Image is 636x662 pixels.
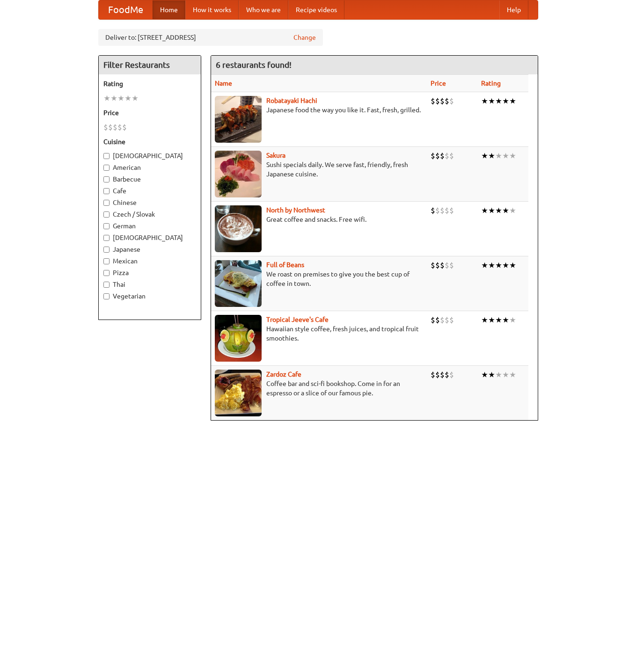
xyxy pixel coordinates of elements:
h5: Cuisine [103,137,196,146]
p: Great coffee and snacks. Free wifi. [215,215,424,224]
input: Thai [103,282,110,288]
li: ★ [509,205,516,216]
li: $ [445,151,449,161]
li: $ [449,96,454,106]
li: ★ [481,260,488,270]
b: Full of Beans [266,261,304,269]
a: FoodMe [99,0,153,19]
li: $ [117,122,122,132]
div: Deliver to: [STREET_ADDRESS] [98,29,323,46]
li: ★ [117,93,124,103]
label: [DEMOGRAPHIC_DATA] [103,233,196,242]
input: Chinese [103,200,110,206]
a: Sakura [266,152,285,159]
b: North by Northwest [266,206,325,214]
input: [DEMOGRAPHIC_DATA] [103,235,110,241]
li: ★ [481,205,488,216]
input: American [103,165,110,171]
li: $ [445,370,449,380]
a: How it works [185,0,239,19]
b: Robatayaki Hachi [266,97,317,104]
a: Tropical Jeeve's Cafe [266,316,329,323]
li: $ [431,151,435,161]
ng-pluralize: 6 restaurants found! [216,60,292,69]
input: Japanese [103,247,110,253]
label: Japanese [103,245,196,254]
li: ★ [509,315,516,325]
li: ★ [488,151,495,161]
a: Change [293,33,316,42]
li: ★ [481,370,488,380]
li: ★ [488,205,495,216]
li: ★ [509,151,516,161]
li: ★ [103,93,110,103]
li: ★ [481,315,488,325]
input: Czech / Slovak [103,211,110,218]
li: ★ [502,205,509,216]
li: $ [108,122,113,132]
li: ★ [495,370,502,380]
label: Barbecue [103,175,196,184]
input: Mexican [103,258,110,264]
li: $ [449,260,454,270]
label: Pizza [103,268,196,277]
p: We roast on premises to give you the best cup of coffee in town. [215,269,424,288]
li: $ [445,205,449,216]
label: Vegetarian [103,291,196,301]
li: ★ [509,260,516,270]
img: robatayaki.jpg [215,96,262,143]
li: $ [431,315,435,325]
li: ★ [502,370,509,380]
li: $ [435,96,440,106]
li: $ [435,260,440,270]
li: ★ [502,96,509,106]
a: Help [499,0,528,19]
li: $ [113,122,117,132]
li: ★ [502,151,509,161]
a: Recipe videos [288,0,344,19]
li: $ [449,370,454,380]
li: $ [440,151,445,161]
a: Rating [481,80,501,87]
li: $ [445,96,449,106]
p: Coffee bar and sci-fi bookshop. Come in for an espresso or a slice of our famous pie. [215,379,424,398]
p: Japanese food the way you like it. Fast, fresh, grilled. [215,105,424,115]
label: Cafe [103,186,196,196]
li: $ [445,260,449,270]
label: [DEMOGRAPHIC_DATA] [103,151,196,160]
li: ★ [502,260,509,270]
a: Price [431,80,446,87]
li: $ [431,260,435,270]
li: $ [440,260,445,270]
img: zardoz.jpg [215,370,262,416]
input: Barbecue [103,176,110,182]
li: ★ [110,93,117,103]
li: $ [449,205,454,216]
li: ★ [502,315,509,325]
li: ★ [509,96,516,106]
li: ★ [481,151,488,161]
label: American [103,163,196,172]
li: ★ [488,260,495,270]
a: Zardoz Cafe [266,371,301,378]
li: $ [431,370,435,380]
input: [DEMOGRAPHIC_DATA] [103,153,110,159]
img: sakura.jpg [215,151,262,197]
li: $ [435,315,440,325]
label: German [103,221,196,231]
h4: Filter Restaurants [99,56,201,74]
li: $ [122,122,127,132]
li: ★ [488,315,495,325]
label: Thai [103,280,196,289]
li: $ [103,122,108,132]
li: $ [435,205,440,216]
li: ★ [495,96,502,106]
a: Name [215,80,232,87]
a: Home [153,0,185,19]
li: ★ [495,205,502,216]
li: ★ [124,93,132,103]
a: Who we are [239,0,288,19]
p: Sushi specials daily. We serve fast, friendly, fresh Japanese cuisine. [215,160,424,179]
